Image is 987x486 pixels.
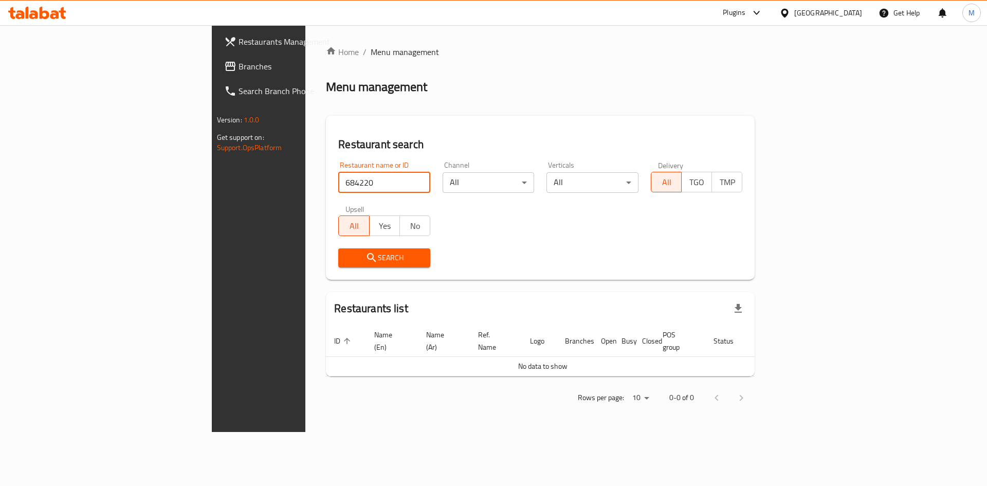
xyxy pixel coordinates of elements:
th: Logo [522,326,557,357]
h2: Restaurant search [338,137,742,152]
th: Busy [613,326,634,357]
table: enhanced table [326,326,795,376]
span: Menu management [371,46,439,58]
a: Restaurants Management [216,29,377,54]
span: Branches [239,60,369,73]
span: All [655,175,678,190]
span: Ref. Name [478,329,509,353]
span: Yes [374,219,396,233]
button: All [338,215,369,236]
span: ID [334,335,354,347]
div: Plugins [723,7,745,19]
span: 1.0.0 [244,113,260,127]
span: Name (Ar) [426,329,458,353]
div: Export file [726,296,751,321]
span: TMP [716,175,738,190]
span: TGO [686,175,708,190]
span: Search Branch Phone [239,85,369,97]
a: Branches [216,54,377,79]
th: Branches [557,326,593,357]
button: Search [338,248,430,267]
button: No [399,215,430,236]
nav: breadcrumb [326,46,755,58]
span: POS group [663,329,693,353]
button: TGO [681,172,712,192]
span: Version: [217,113,242,127]
th: Closed [634,326,654,357]
label: Delivery [658,161,684,169]
div: Rows per page: [628,390,653,406]
span: All [343,219,365,233]
span: No [404,219,426,233]
button: TMP [711,172,742,192]
span: Search [346,251,422,264]
span: Status [714,335,747,347]
h2: Restaurants list [334,301,408,316]
button: Yes [369,215,400,236]
span: Name (En) [374,329,406,353]
span: Get support on: [217,131,264,144]
th: Open [593,326,613,357]
span: Restaurants Management [239,35,369,48]
a: Search Branch Phone [216,79,377,103]
span: M [968,7,975,19]
div: All [546,172,638,193]
label: Upsell [345,205,364,212]
button: All [651,172,682,192]
h2: Menu management [326,79,427,95]
div: [GEOGRAPHIC_DATA] [794,7,862,19]
a: Support.OpsPlatform [217,141,282,154]
p: 0-0 of 0 [669,391,694,404]
span: No data to show [518,359,568,373]
div: All [443,172,535,193]
p: Rows per page: [578,391,624,404]
input: Search for restaurant name or ID.. [338,172,430,193]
